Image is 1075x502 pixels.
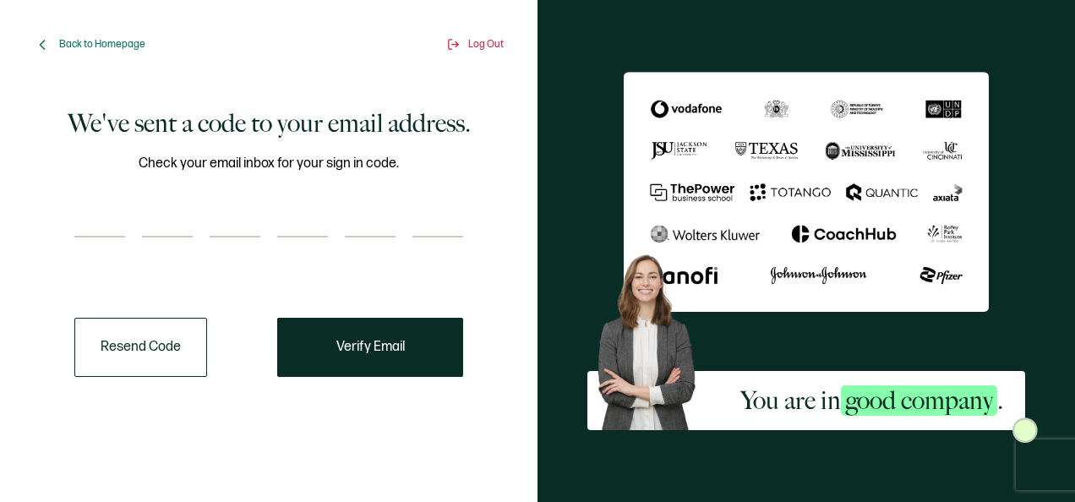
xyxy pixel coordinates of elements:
span: Log Out [468,38,504,51]
img: Sertifier Signup - You are in <span class="strong-h">good company</span>. Hero [587,246,719,430]
h1: We've sent a code to your email address. [68,106,471,140]
h2: You are in . [740,384,1003,417]
span: Verify Email [336,341,405,354]
img: Sertifier Signup [1012,417,1038,443]
span: good company [841,385,997,416]
button: Resend Code [74,318,207,377]
img: Sertifier We've sent a code to your email address. [624,72,989,313]
button: Verify Email [277,318,463,377]
span: Back to Homepage [59,38,145,51]
span: Check your email inbox for your sign in code. [139,153,399,174]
